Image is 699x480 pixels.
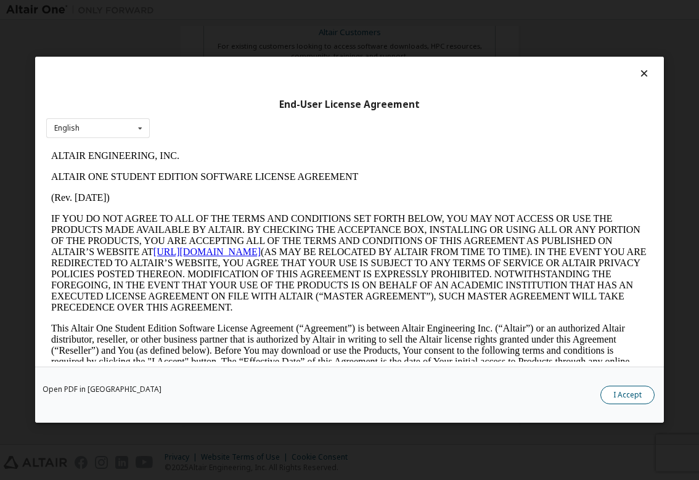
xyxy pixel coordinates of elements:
[600,386,655,405] button: I Accept
[5,177,602,233] p: This Altair One Student Edition Software License Agreement (“Agreement”) is between Altair Engine...
[107,101,215,112] a: [URL][DOMAIN_NAME]
[43,386,161,394] a: Open PDF in [GEOGRAPHIC_DATA]
[5,26,602,37] p: ALTAIR ONE STUDENT EDITION SOFTWARE LICENSE AGREEMENT
[54,124,80,132] div: English
[5,68,602,168] p: IF YOU DO NOT AGREE TO ALL OF THE TERMS AND CONDITIONS SET FORTH BELOW, YOU MAY NOT ACCESS OR USE...
[5,5,602,16] p: ALTAIR ENGINEERING, INC.
[5,47,602,58] p: (Rev. [DATE])
[46,99,653,111] div: End-User License Agreement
